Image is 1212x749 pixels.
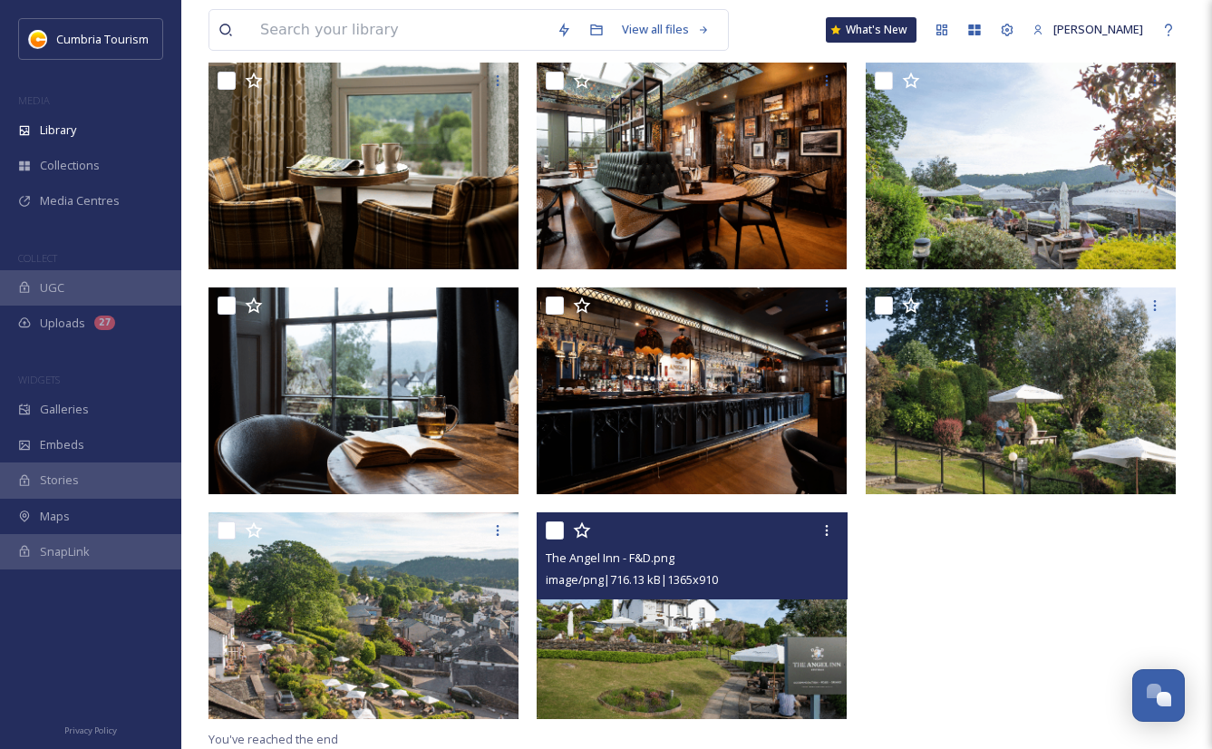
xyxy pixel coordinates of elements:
[29,30,47,48] img: images.jpg
[18,251,57,265] span: COLLECT
[537,287,847,494] img: The Angel Inn - F&D (3).png
[866,287,1176,494] img: The Angel Inn - F&D (2).png
[613,12,719,47] a: View all files
[18,373,60,386] span: WIDGETS
[40,436,84,453] span: Embeds
[537,512,847,719] img: The Angel Inn - F&D.png
[251,10,548,50] input: Search your library
[546,571,718,588] span: image/png | 716.13 kB | 1365 x 910
[1023,12,1152,47] a: [PERSON_NAME]
[40,401,89,418] span: Galleries
[40,122,76,139] span: Library
[40,315,85,332] span: Uploads
[208,512,519,719] img: The Angel Inn - F&D (1).png
[208,287,519,494] img: The Angel Inn - F&D (4).png
[208,63,519,269] img: The Angel Inn - F&D (7).png
[208,731,338,747] span: You've reached the end
[56,31,149,47] span: Cumbria Tourism
[94,316,115,330] div: 27
[1053,21,1143,37] span: [PERSON_NAME]
[866,63,1176,269] img: The Angel Inn - F&D (5).png
[40,508,70,525] span: Maps
[40,543,90,560] span: SnapLink
[40,472,79,489] span: Stories
[537,63,847,269] img: The Angel Inn - F&D (6).png
[546,550,674,566] span: The Angel Inn - F&D.png
[40,157,100,174] span: Collections
[826,17,916,43] a: What's New
[40,192,120,209] span: Media Centres
[64,718,117,740] a: Privacy Policy
[1132,669,1185,722] button: Open Chat
[18,93,50,107] span: MEDIA
[64,725,117,736] span: Privacy Policy
[40,279,64,297] span: UGC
